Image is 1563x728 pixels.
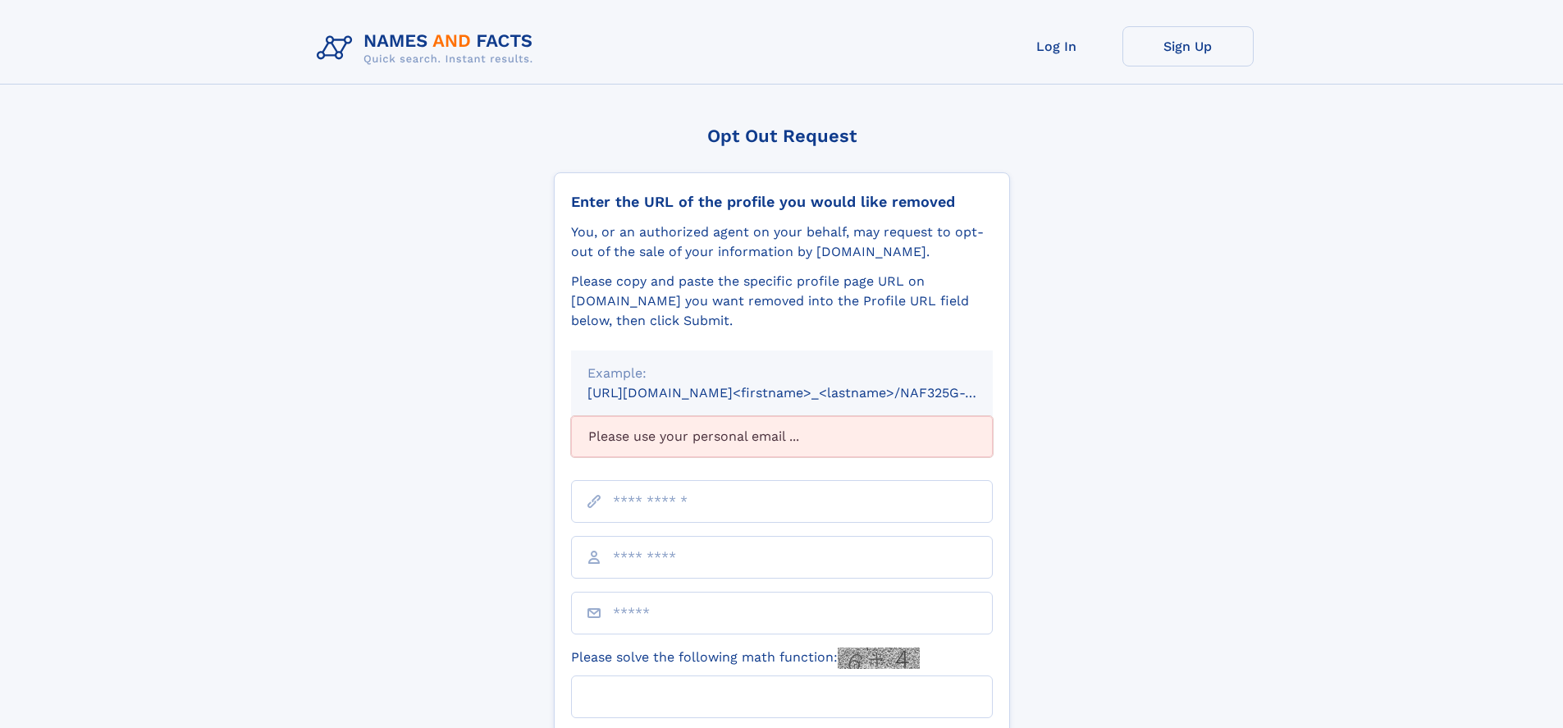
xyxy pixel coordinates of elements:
div: Opt Out Request [554,126,1010,146]
div: Enter the URL of the profile you would like removed [571,193,993,211]
div: Please copy and paste the specific profile page URL on [DOMAIN_NAME] you want removed into the Pr... [571,272,993,331]
label: Please solve the following math function: [571,648,920,669]
div: You, or an authorized agent on your behalf, may request to opt-out of the sale of your informatio... [571,222,993,262]
a: Log In [991,26,1122,66]
div: Please use your personal email ... [571,416,993,457]
div: Example: [587,364,976,383]
small: [URL][DOMAIN_NAME]<firstname>_<lastname>/NAF325G-xxxxxxxx [587,385,1024,401]
img: Logo Names and Facts [310,26,546,71]
a: Sign Up [1122,26,1254,66]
